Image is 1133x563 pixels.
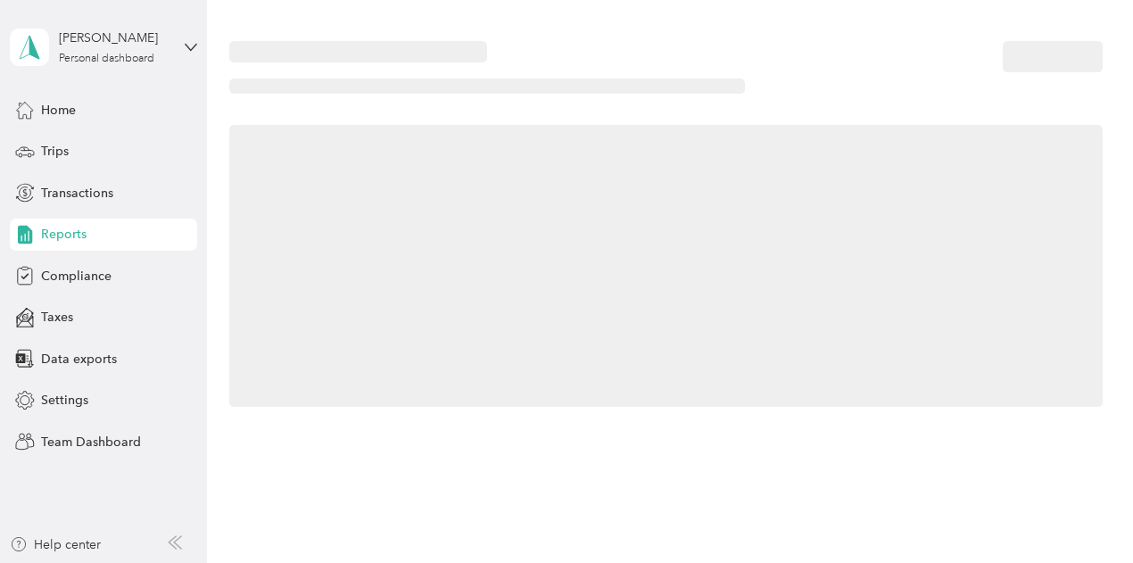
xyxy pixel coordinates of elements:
[1033,463,1133,563] iframe: Everlance-gr Chat Button Frame
[41,267,112,286] span: Compliance
[41,391,88,410] span: Settings
[41,308,73,327] span: Taxes
[41,142,69,161] span: Trips
[41,101,76,120] span: Home
[59,29,170,47] div: [PERSON_NAME]
[41,184,113,203] span: Transactions
[10,535,101,554] button: Help center
[41,350,117,368] span: Data exports
[41,433,141,451] span: Team Dashboard
[59,54,154,64] div: Personal dashboard
[41,225,87,244] span: Reports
